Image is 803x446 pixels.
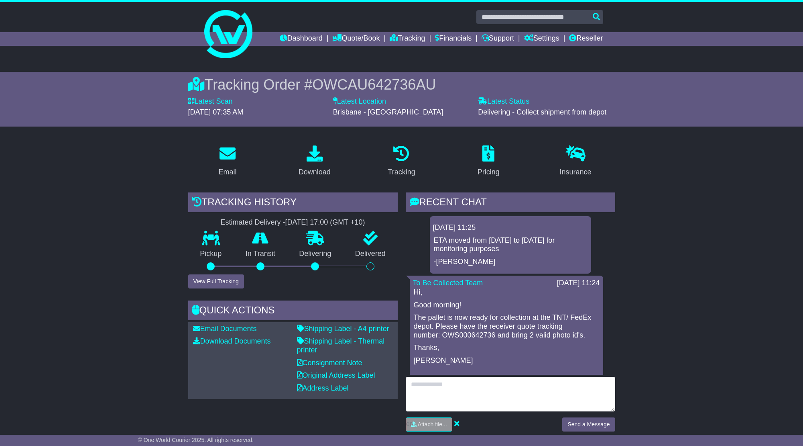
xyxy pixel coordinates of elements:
[287,250,344,258] p: Delivering
[297,337,385,354] a: Shipping Label - Thermal printer
[297,325,389,333] a: Shipping Label - A4 printer
[478,108,606,116] span: Delivering - Collect shipment from depot
[413,279,483,287] a: To Be Collected Team
[333,108,443,116] span: Brisbane - [GEOGRAPHIC_DATA]
[557,279,600,288] div: [DATE] 11:24
[472,143,505,180] a: Pricing
[560,167,592,178] div: Insurance
[414,301,599,310] p: Good morning!
[188,108,244,116] span: [DATE] 07:35 AM
[434,236,587,254] p: ETA moved from [DATE] to [DATE] for monitoring purposes
[414,344,599,352] p: Thanks,
[332,32,380,46] a: Quote/Book
[414,356,599,365] p: [PERSON_NAME]
[555,143,597,180] a: Insurance
[188,274,244,288] button: View Full Tracking
[188,250,234,258] p: Pickup
[312,76,436,93] span: OWCAU642736AU
[478,97,529,106] label: Latest Status
[188,218,398,227] div: Estimated Delivery -
[138,437,254,443] span: © One World Courier 2025. All rights reserved.
[188,301,398,322] div: Quick Actions
[193,337,271,345] a: Download Documents
[390,32,425,46] a: Tracking
[406,192,615,214] div: RECENT CHAT
[293,143,336,180] a: Download
[280,32,323,46] a: Dashboard
[188,76,615,93] div: Tracking Order #
[414,288,599,297] p: Hi,
[333,97,386,106] label: Latest Location
[188,97,233,106] label: Latest Scan
[213,143,242,180] a: Email
[524,32,559,46] a: Settings
[433,223,588,232] div: [DATE] 11:25
[414,313,599,340] p: The pallet is now ready for collection at the TNT/ FedEx depot. Please have the receiver quote tr...
[382,143,420,180] a: Tracking
[435,32,472,46] a: Financials
[482,32,514,46] a: Support
[569,32,603,46] a: Reseller
[285,218,365,227] div: [DATE] 17:00 (GMT +10)
[188,192,398,214] div: Tracking history
[299,167,331,178] div: Download
[297,371,375,379] a: Original Address Label
[478,167,500,178] div: Pricing
[297,384,349,392] a: Address Label
[218,167,236,178] div: Email
[234,250,287,258] p: In Transit
[297,359,362,367] a: Consignment Note
[562,417,615,432] button: Send a Message
[193,325,257,333] a: Email Documents
[388,167,415,178] div: Tracking
[343,250,398,258] p: Delivered
[434,258,587,266] p: -[PERSON_NAME]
